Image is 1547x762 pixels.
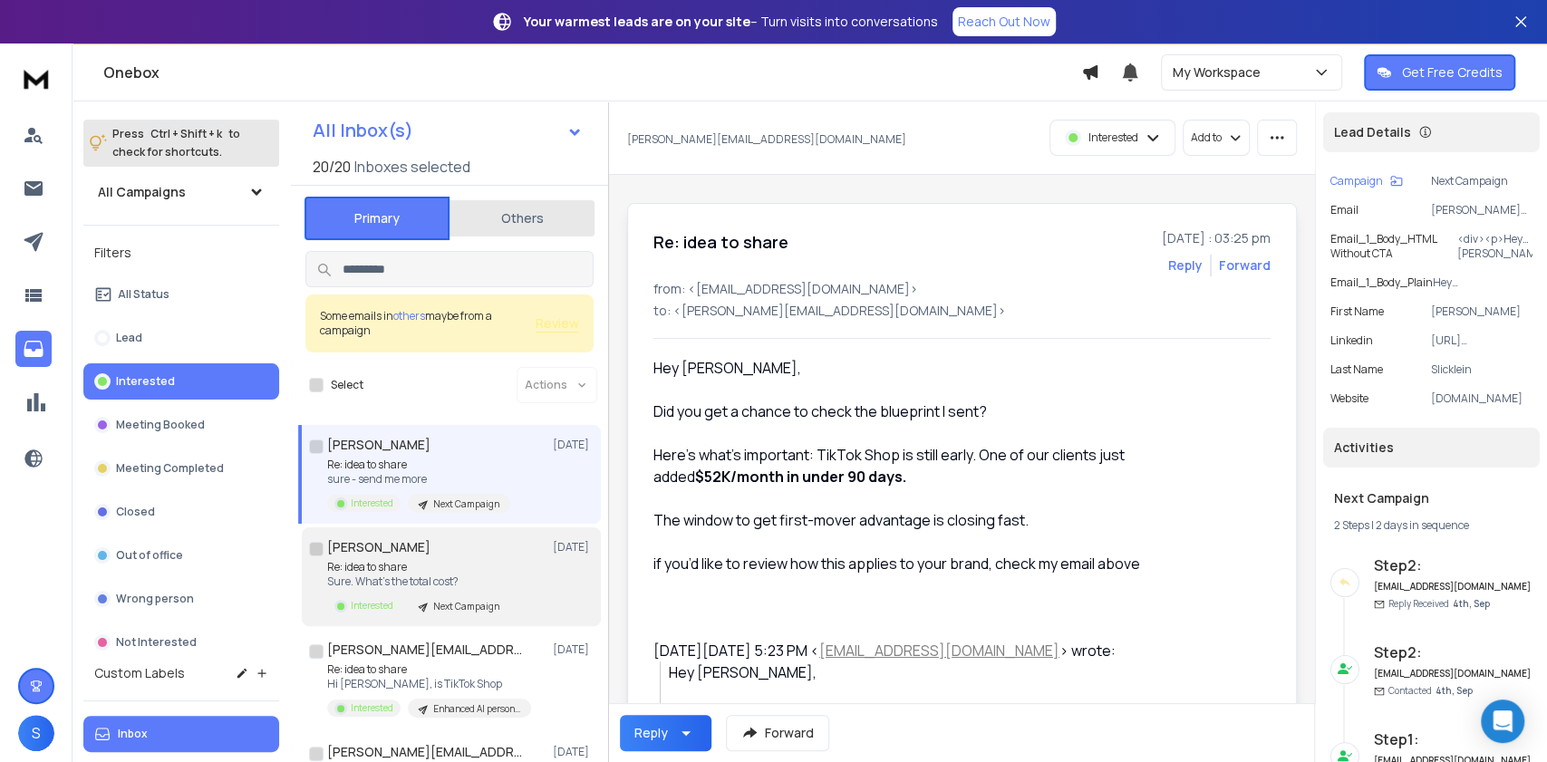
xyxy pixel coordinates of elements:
button: Forward [726,715,829,751]
p: website [1330,391,1368,406]
p: [DATE] [553,642,594,657]
p: Hey [PERSON_NAME], Noticed you're selling sustainable kids' clothing. In this market, unique prin... [1433,275,1532,290]
div: Here’s what’s important: TikTok Shop is still early. One of our clients just added [653,444,1183,487]
p: Contacted [1388,684,1473,698]
p: sure - send me more [327,472,510,487]
h1: Re: idea to share [653,229,788,255]
p: [PERSON_NAME][EMAIL_ADDRESS][DOMAIN_NAME] [627,132,906,147]
p: Press to check for shortcuts. [112,125,240,161]
p: Meeting Booked [116,418,205,432]
h3: Inboxes selected [354,156,470,178]
p: Enhanced AI personalization [433,702,520,716]
p: Next Campaign [433,600,499,613]
p: <div><p>Hey [PERSON_NAME],</p><br><p>Noticed you're selling sustainable kids' clothing. In this m... [1457,232,1532,261]
h1: [PERSON_NAME] [327,436,430,454]
button: All Status [83,276,279,313]
h1: [PERSON_NAME][EMAIL_ADDRESS][DOMAIN_NAME] [327,743,527,761]
p: First Name [1330,304,1384,319]
p: Not Interested [116,635,197,650]
div: The window to get first-mover advantage is closing fast. [653,509,1183,531]
button: Wrong person [83,581,279,617]
button: S [18,715,54,751]
button: Others [450,198,595,238]
button: Interested [83,363,279,400]
p: [DATE] [553,540,594,555]
p: Re: idea to share [327,560,510,574]
p: Next Campaign [1431,174,1532,188]
p: Hi [PERSON_NAME], is TikTok Shop [327,677,531,691]
div: Hey [PERSON_NAME], [669,661,1183,683]
p: My Workspace [1173,63,1268,82]
h1: [PERSON_NAME] [327,538,430,556]
h6: [EMAIL_ADDRESS][DOMAIN_NAME] [1374,667,1532,680]
p: All Status [118,287,169,302]
img: logo [18,62,54,95]
h1: Onebox [103,62,1081,83]
h6: Step 2 : [1374,555,1532,576]
p: [DATE] : 03:25 pm [1162,229,1271,247]
div: if you’d like to review how this applies to your brand, check my email above [653,553,1183,574]
p: Email [1330,203,1358,217]
a: [EMAIL_ADDRESS][DOMAIN_NAME] [819,641,1059,661]
strong: Your warmest leads are on your site [524,13,750,30]
h3: Filters [83,240,279,265]
p: [URL][DOMAIN_NAME][PERSON_NAME] [1431,333,1532,348]
p: Reply Received [1388,597,1490,611]
p: Interested [351,599,393,612]
a: Reach Out Now [952,7,1056,36]
h1: All Campaigns [98,183,186,201]
button: Inbox [83,716,279,752]
div: Open Intercom Messenger [1481,699,1524,743]
p: Interested [116,374,175,389]
button: Primary [305,197,450,240]
h6: [EMAIL_ADDRESS][DOMAIN_NAME] [1374,580,1532,593]
button: Campaign [1330,174,1403,188]
span: 2 days in sequence [1376,517,1469,533]
p: [DATE] [553,745,594,759]
span: Review [536,314,579,333]
p: linkedin [1330,333,1373,348]
button: All Campaigns [83,174,279,210]
div: Some emails in maybe from a campaign [320,309,536,338]
p: Sure. What's the total cost? [327,574,510,589]
p: Wrong person [116,592,194,606]
button: Not Interested [83,624,279,661]
button: All Inbox(s) [298,112,597,149]
p: Email_1_Body_Plain [1330,275,1433,290]
p: Meeting Completed [116,461,224,476]
p: Campaign [1330,174,1383,188]
p: Inbox [118,727,148,741]
strong: $52K/month in under 90 days. [695,467,906,487]
p: Slicklein [1431,362,1532,377]
h1: [PERSON_NAME][EMAIL_ADDRESS][DOMAIN_NAME] [327,641,527,659]
p: Add to [1191,130,1222,145]
p: Re: idea to share [327,458,510,472]
div: Forward [1219,256,1271,275]
span: Ctrl + Shift + k [148,123,225,144]
span: 4th, Sep [1436,684,1473,697]
button: Closed [83,494,279,530]
p: [PERSON_NAME][EMAIL_ADDRESS][DOMAIN_NAME] [1431,203,1532,217]
div: [DATE][DATE] 5:23 PM < > wrote: [653,640,1183,661]
div: Did you get a chance to check the blueprint I sent? [653,400,1183,422]
p: [PERSON_NAME] [1431,304,1532,319]
span: 2 Steps [1334,517,1369,533]
span: 20 / 20 [313,156,351,178]
h3: Custom Labels [94,664,185,682]
div: Reply [634,724,668,742]
h1: Next Campaign [1334,489,1529,507]
p: Interested [351,701,393,715]
p: to: <[PERSON_NAME][EMAIL_ADDRESS][DOMAIN_NAME]> [653,302,1271,320]
button: Lead [83,320,279,356]
p: Email_1_Body_HTML without CTA [1330,232,1457,261]
h6: Step 1 : [1374,728,1532,750]
button: Get Free Credits [1364,54,1515,91]
p: Out of office [116,548,183,563]
div: Hey [PERSON_NAME], [653,357,1183,379]
p: Get Free Credits [1402,63,1503,82]
p: Closed [116,505,155,519]
p: Interested [351,497,393,510]
button: Out of office [83,537,279,574]
p: Re: idea to share [327,662,531,677]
